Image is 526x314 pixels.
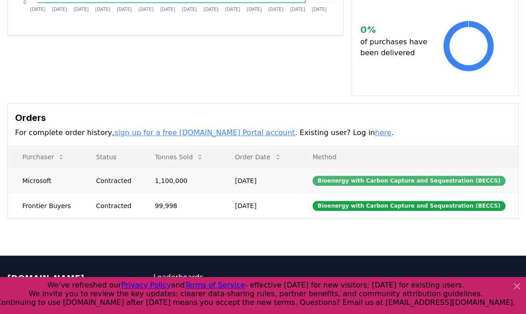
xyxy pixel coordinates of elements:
[15,148,72,166] button: Purchaser
[115,128,295,137] a: sign up for a free [DOMAIN_NAME] Portal account
[153,272,263,283] a: Leaderboards
[139,7,154,12] tspan: [DATE]
[220,168,298,193] td: [DATE]
[8,193,81,218] td: Frontier Buyers
[305,152,511,162] p: Method
[312,7,327,12] tspan: [DATE]
[268,7,283,12] tspan: [DATE]
[290,7,305,12] tspan: [DATE]
[360,37,428,58] p: of purchases have been delivered
[96,176,133,185] div: Contracted
[220,193,298,218] td: [DATE]
[52,7,67,12] tspan: [DATE]
[228,148,289,166] button: Order Date
[312,176,505,186] div: Bioenergy with Carbon Capture and Sequestration (BECCS)
[7,272,117,285] p: [DOMAIN_NAME]
[89,152,133,162] p: Status
[140,168,220,193] td: 1,100,000
[73,7,89,12] tspan: [DATE]
[375,128,391,137] a: here
[117,7,132,12] tspan: [DATE]
[312,201,505,211] div: Bioenergy with Carbon Capture and Sequestration (BECCS)
[15,111,511,125] h3: Orders
[30,7,45,12] tspan: [DATE]
[140,193,220,218] td: 99,998
[182,7,197,12] tspan: [DATE]
[360,23,428,37] h3: 0 %
[96,201,133,210] div: Contracted
[160,7,175,12] tspan: [DATE]
[225,7,240,12] tspan: [DATE]
[8,168,81,193] td: Microsoft
[15,127,511,138] p: For complete order history, . Existing user? Log in .
[147,148,211,166] button: Tonnes Sold
[247,7,262,12] tspan: [DATE]
[95,7,110,12] tspan: [DATE]
[203,7,219,12] tspan: [DATE]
